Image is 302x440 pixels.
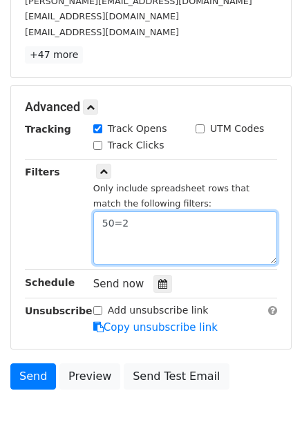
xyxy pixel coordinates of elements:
small: [EMAIL_ADDRESS][DOMAIN_NAME] [25,11,179,21]
label: Add unsubscribe link [108,303,209,318]
a: Send Test Email [124,363,229,390]
a: Preview [59,363,120,390]
div: Widżet czatu [233,374,302,440]
small: [EMAIL_ADDRESS][DOMAIN_NAME] [25,27,179,37]
strong: Unsubscribe [25,305,93,316]
strong: Tracking [25,124,71,135]
span: Send now [93,278,144,290]
label: Track Opens [108,122,167,136]
label: UTM Codes [210,122,264,136]
small: Only include spreadsheet rows that match the following filters: [93,183,249,209]
strong: Schedule [25,277,75,288]
strong: Filters [25,166,60,178]
h5: Advanced [25,99,277,115]
iframe: Chat Widget [233,374,302,440]
label: Track Clicks [108,138,164,153]
a: Send [10,363,56,390]
a: +47 more [25,46,83,64]
a: Copy unsubscribe link [93,321,218,334]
